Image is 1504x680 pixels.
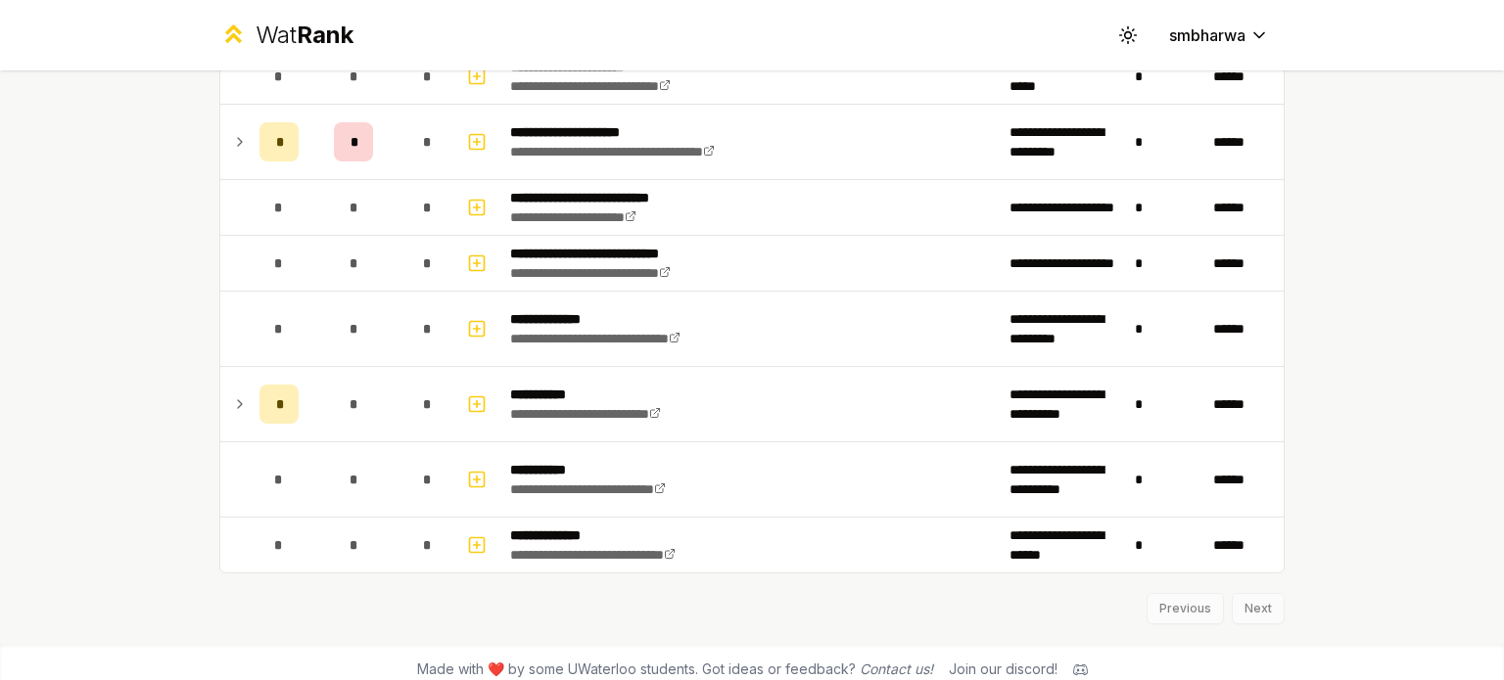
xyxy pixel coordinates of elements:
span: Rank [297,21,353,49]
button: smbharwa [1153,18,1285,53]
div: Join our discord! [949,659,1057,679]
span: Made with ❤️ by some UWaterloo students. Got ideas or feedback? [417,659,933,679]
span: smbharwa [1169,23,1245,47]
a: Contact us! [860,660,933,677]
div: Wat [256,20,353,51]
a: WatRank [219,20,353,51]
